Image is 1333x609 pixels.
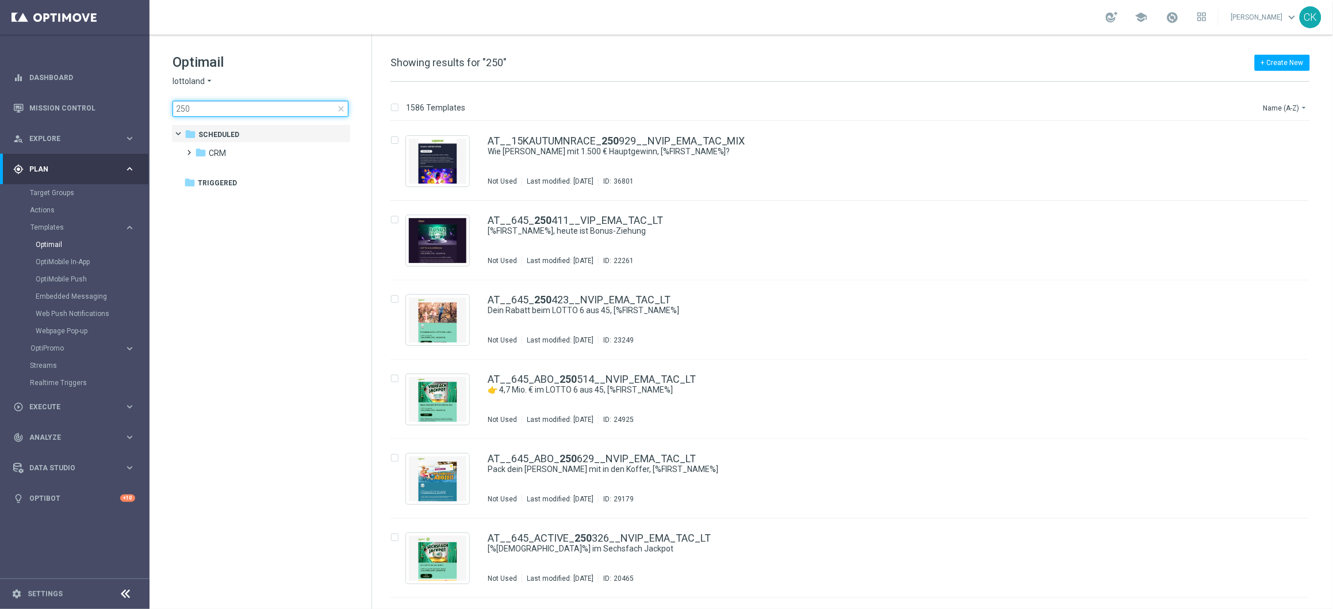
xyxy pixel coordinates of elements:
div: 36801 [614,177,634,186]
a: [%FIRST_NAME%], heute ist Bonus-Ziehung [488,226,1234,237]
button: person_search Explore keyboard_arrow_right [13,134,136,143]
span: Analyze [29,434,124,441]
div: Not Used [488,574,517,583]
div: OptiPromo [30,340,148,357]
div: track_changes Analyze keyboard_arrow_right [13,433,136,442]
a: AT__645_ABO_250514__NVIP_EMA_TAC_LT [488,374,696,385]
b: 250 [560,452,577,465]
div: Embedded Messaging [36,288,148,305]
div: Webpage Pop-up [36,322,148,340]
span: OptiPromo [30,345,113,352]
img: 23249.jpeg [409,298,466,342]
i: arrow_drop_down [1300,103,1309,112]
i: arrow_drop_down [205,76,214,87]
input: Search Template [173,101,348,117]
div: Pack dein Glück mit in den Koffer, [%FIRST_NAME%] [488,464,1261,475]
i: lightbulb [13,493,24,504]
div: +10 [120,494,135,502]
div: Optimail [36,236,148,253]
span: Plan [29,166,124,173]
div: Press SPACE to select this row. [379,121,1331,201]
i: keyboard_arrow_right [124,343,135,354]
a: Webpage Pop-up [36,326,120,336]
a: [%[DEMOGRAPHIC_DATA]%] im Sechsfach Jackpot [488,543,1234,554]
div: Press SPACE to select this row. [379,439,1331,519]
a: AT__15KAUTUMNRACE_250929__NVIP_EMA_TAC_MIX [488,136,745,146]
div: Realtime Triggers [30,374,148,391]
div: Actions [30,201,148,219]
div: Data Studio keyboard_arrow_right [13,463,136,473]
div: Not Used [488,494,517,504]
div: OptiMobile Push [36,271,148,288]
i: play_circle_outline [13,402,24,412]
div: 20465 [614,574,634,583]
i: keyboard_arrow_right [124,432,135,443]
span: lottoland [173,76,205,87]
div: 22261 [614,256,634,265]
b: 250 [534,294,551,306]
div: Not Used [488,256,517,265]
div: Press SPACE to select this row. [379,280,1331,360]
div: Last modified: [DATE] [522,415,598,424]
img: 24925.jpeg [409,377,466,422]
span: close [336,104,346,113]
a: Mission Control [29,93,135,123]
div: [%AUSTRIALOTTO_JACKPOT%] im Sechsfach Jackpot [488,543,1261,554]
div: ID: [598,336,634,345]
i: track_changes [13,432,24,443]
img: 20465.jpeg [409,536,466,581]
span: Explore [29,135,124,142]
div: Dashboard [13,62,135,93]
b: 250 [574,532,592,544]
i: keyboard_arrow_right [124,133,135,144]
button: OptiPromo keyboard_arrow_right [30,344,136,353]
div: Web Push Notifications [36,305,148,322]
button: gps_fixed Plan keyboard_arrow_right [13,165,136,174]
i: person_search [13,134,24,144]
button: play_circle_outline Execute keyboard_arrow_right [13,402,136,412]
div: ID: [598,415,634,424]
a: Streams [30,361,120,370]
div: Analyze [13,432,124,443]
b: 250 [534,214,551,226]
a: OptiMobile In-App [36,257,120,267]
div: Execute [13,402,124,412]
div: Last modified: [DATE] [522,574,598,583]
a: Wie [PERSON_NAME] mit 1.500 € Hauptgewinn, [%FIRST_NAME%]? [488,146,1234,157]
div: Not Used [488,336,517,345]
span: Showing results for "250" [390,56,507,68]
div: ID: [598,177,634,186]
div: Last modified: [DATE] [522,494,598,504]
div: Data Studio [13,463,124,473]
div: Last modified: [DATE] [522,336,598,345]
div: 👉 4,7 Mio. € im LOTTO 6 aus 45, [%FIRST_NAME%] [488,385,1261,395]
span: Triggered [198,178,237,188]
div: ID: [598,494,634,504]
button: lightbulb Optibot +10 [13,494,136,503]
button: lottoland arrow_drop_down [173,76,214,87]
div: Target Groups [30,184,148,201]
div: 23249 [614,336,634,345]
a: Realtime Triggers [30,378,120,387]
a: AT__645_250411__VIP_EMA_TAC_LT [488,215,663,226]
div: CK [1300,6,1321,28]
div: Templates [30,224,124,231]
div: OptiMobile In-App [36,253,148,271]
a: AT__645_250423__NVIP_EMA_TAC_LT [488,295,671,305]
a: Actions [30,205,120,215]
div: Press SPACE to select this row. [379,519,1331,598]
i: gps_fixed [13,164,24,174]
p: 1586 Templates [406,102,465,113]
i: folder [195,147,206,158]
i: keyboard_arrow_right [124,401,135,412]
span: Templates [30,224,113,231]
button: Templates keyboard_arrow_right [30,223,136,232]
a: Optibot [29,483,120,513]
div: Wie wäre es mit 1.500 € Hauptgewinn, [%FIRST_NAME%]? [488,146,1261,157]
